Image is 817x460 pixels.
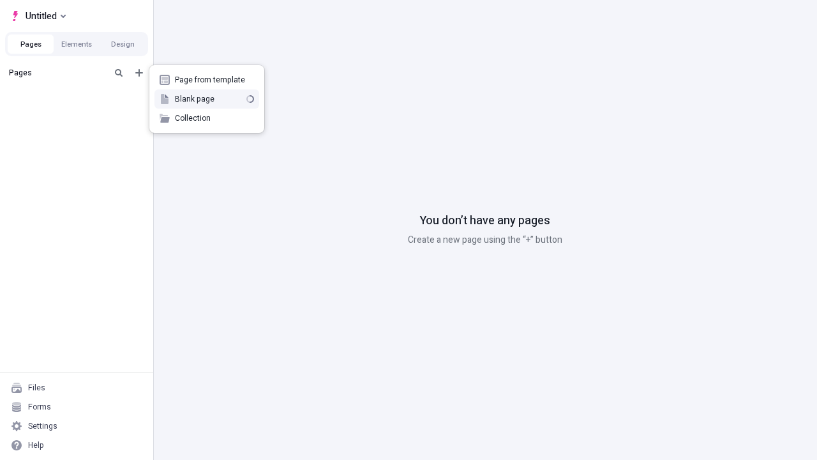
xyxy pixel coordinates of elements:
[175,75,254,85] span: Page from template
[175,113,254,123] span: Collection
[5,6,71,26] button: Select site
[28,421,57,431] div: Settings
[26,8,57,24] span: Untitled
[420,213,550,229] p: You don’t have any pages
[28,402,51,412] div: Forms
[8,34,54,54] button: Pages
[175,94,241,104] span: Blank page
[131,65,147,80] button: Add new
[9,68,106,78] div: Pages
[28,440,44,450] div: Help
[100,34,146,54] button: Design
[28,383,45,393] div: Files
[408,233,562,247] p: Create a new page using the “+” button
[149,65,264,133] div: Add new
[54,34,100,54] button: Elements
